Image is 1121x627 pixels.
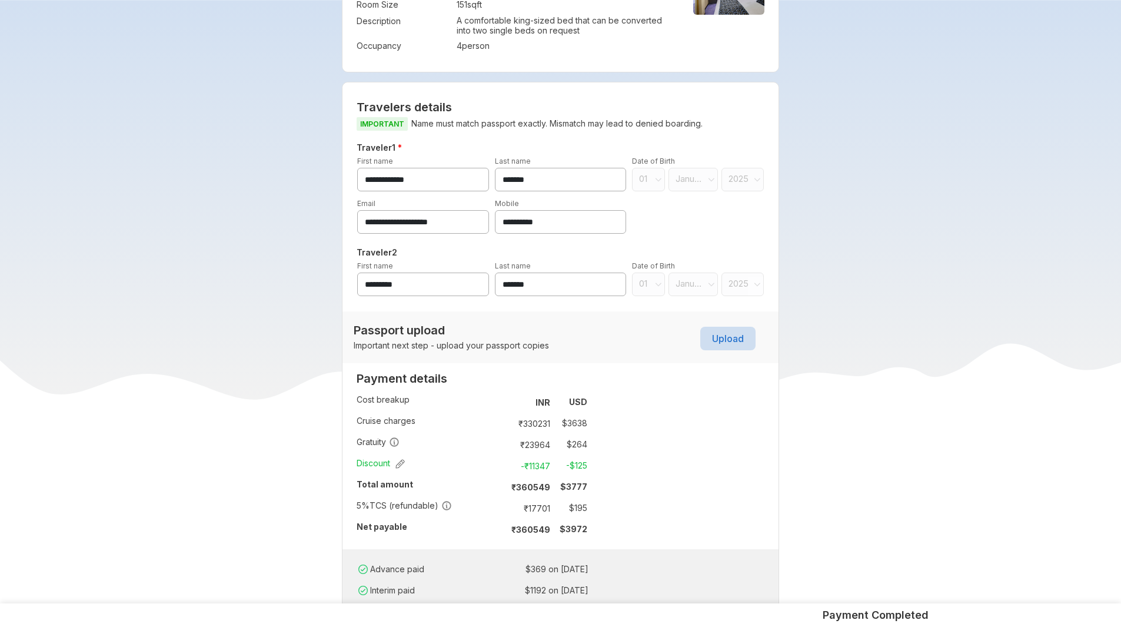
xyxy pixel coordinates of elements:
[356,559,477,580] td: Advance paid
[700,327,756,350] button: Upload
[356,580,477,601] td: Interim paid
[477,601,481,622] td: :
[357,392,500,413] td: Cost breakup
[560,524,587,534] strong: $ 3972
[555,457,587,474] td: -$ 125
[354,323,549,337] h2: Passport upload
[481,561,588,578] td: $ 369 on [DATE]
[639,173,652,185] span: 01
[357,436,400,448] span: Gratuity
[569,397,587,407] strong: USD
[357,261,393,270] label: First name
[357,479,413,489] strong: Total amount
[511,525,550,535] strong: ₹ 360549
[457,38,673,54] td: 4 person
[501,519,506,540] td: :
[655,174,662,185] svg: angle down
[354,246,767,260] h5: Traveler 2
[451,38,457,54] td: :
[357,500,452,512] span: TCS (refundable)
[357,13,451,38] td: Description
[495,199,519,208] label: Mobile
[477,559,481,580] td: :
[632,261,675,270] label: Date of Birth
[555,415,587,432] td: $ 3638
[560,482,587,492] strong: $ 3777
[505,457,555,474] td: -₹ 11347
[555,500,587,516] td: $ 195
[729,173,750,185] span: 2025
[357,500,370,512] div: 5 %
[481,582,588,599] td: $ 1192 on [DATE]
[354,141,767,155] h5: Traveler 1
[632,157,675,165] label: Date of Birth
[357,371,587,386] h2: Payment details
[477,580,481,601] td: :
[357,100,764,114] h2: Travelers details
[357,199,375,208] label: Email
[511,482,550,492] strong: ₹ 360549
[357,117,764,131] p: Name must match passport exactly. Mismatch may lead to denied boarding.
[356,601,477,622] td: Final paid
[708,278,715,290] svg: angle down
[457,15,673,35] p: A comfortable king-sized bed that can be converted into two single beds on request
[357,38,451,54] td: Occupancy
[501,476,506,497] td: :
[354,340,549,351] p: Important next step - upload your passport copies
[357,157,393,165] label: First name
[505,415,555,432] td: ₹ 330231
[501,434,506,455] td: :
[676,173,703,185] span: January
[357,413,500,434] td: Cruise charges
[676,278,703,290] span: January
[505,436,555,453] td: ₹ 23964
[357,522,407,532] strong: Net payable
[555,436,587,453] td: $ 264
[501,392,506,413] td: :
[505,500,555,516] td: ₹ 17701
[823,608,929,622] h5: Payment Completed
[501,455,506,476] td: :
[357,117,408,131] span: IMPORTANT
[754,174,761,185] svg: angle down
[639,278,652,290] span: 01
[501,413,506,434] td: :
[495,157,531,165] label: Last name
[535,397,550,407] strong: INR
[708,174,715,185] svg: angle down
[451,13,457,38] td: :
[357,457,405,469] span: Discount
[754,278,761,290] svg: angle down
[495,261,531,270] label: Last name
[729,278,750,290] span: 2025
[655,278,662,290] svg: angle down
[501,497,506,519] td: :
